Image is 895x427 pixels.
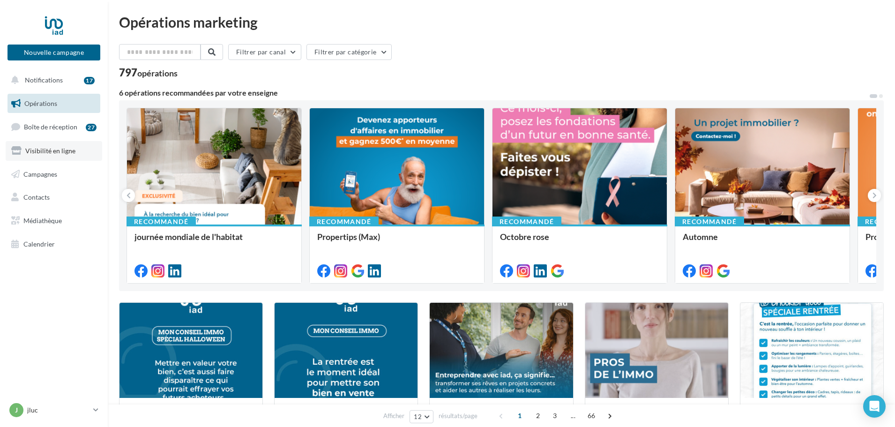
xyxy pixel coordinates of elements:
[134,232,294,251] div: journée mondiale de l'habitat
[6,234,102,254] a: Calendrier
[683,232,842,251] div: Automne
[119,15,884,29] div: Opérations marketing
[25,147,75,155] span: Visibilité en ligne
[23,170,57,178] span: Campagnes
[6,94,102,113] a: Opérations
[414,413,422,420] span: 12
[6,187,102,207] a: Contacts
[566,408,581,423] span: ...
[6,117,102,137] a: Boîte de réception27
[6,70,98,90] button: Notifications 17
[15,405,18,415] span: j
[675,217,744,227] div: Recommandé
[6,211,102,231] a: Médiathèque
[7,45,100,60] button: Nouvelle campagne
[6,141,102,161] a: Visibilité en ligne
[306,44,392,60] button: Filtrer par catégorie
[84,77,95,84] div: 17
[23,193,50,201] span: Contacts
[439,412,477,420] span: résultats/page
[584,408,599,423] span: 66
[127,217,196,227] div: Recommandé
[492,217,561,227] div: Recommandé
[7,401,100,419] a: j jluc
[383,412,404,420] span: Afficher
[863,395,886,418] div: Open Intercom Messenger
[317,232,477,251] div: Propertips (Max)
[228,44,301,60] button: Filtrer par canal
[25,76,63,84] span: Notifications
[410,410,433,423] button: 12
[137,69,178,77] div: opérations
[500,232,659,251] div: Octobre rose
[512,408,527,423] span: 1
[309,217,379,227] div: Recommandé
[23,240,55,248] span: Calendrier
[6,165,102,184] a: Campagnes
[24,123,77,131] span: Boîte de réception
[119,67,178,78] div: 797
[23,217,62,225] span: Médiathèque
[86,124,97,131] div: 27
[119,89,869,97] div: 6 opérations recommandées par votre enseigne
[24,99,57,107] span: Opérations
[547,408,562,423] span: 3
[27,405,89,415] p: jluc
[530,408,545,423] span: 2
